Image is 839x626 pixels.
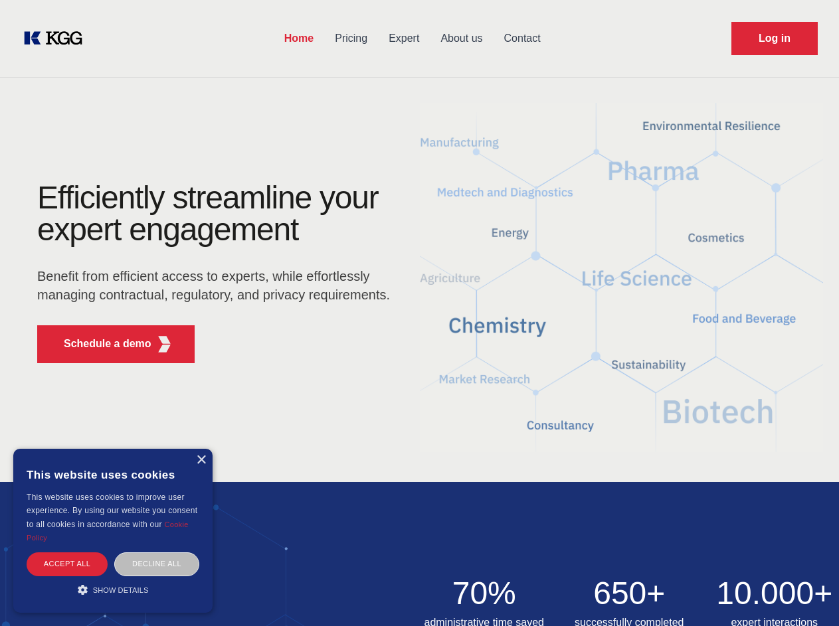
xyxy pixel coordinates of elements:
a: About us [430,21,493,56]
a: Expert [378,21,430,56]
div: Decline all [114,552,199,576]
div: This website uses cookies [27,459,199,491]
a: Contact [494,21,551,56]
button: Schedule a demoKGG Fifth Element RED [37,325,195,363]
span: This website uses cookies to improve user experience. By using our website you consent to all coo... [27,493,197,529]
h2: 70% [420,578,549,609]
h1: Efficiently streamline your expert engagement [37,182,399,246]
a: Home [274,21,324,56]
img: KGG Fifth Element RED [156,336,173,352]
h2: 650+ [565,578,694,609]
p: Benefit from efficient access to experts, while effortlessly managing contractual, regulatory, an... [37,267,399,304]
a: Cookie Policy [27,520,189,542]
div: Close [196,455,206,465]
p: Schedule a demo [64,336,151,352]
a: KOL Knowledge Platform: Talk to Key External Experts (KEE) [21,28,93,49]
div: Show details [27,583,199,596]
a: Pricing [324,21,378,56]
img: KGG Fifth Element RED [420,86,824,469]
div: Accept all [27,552,108,576]
a: Request Demo [731,22,818,55]
span: Show details [93,586,149,594]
